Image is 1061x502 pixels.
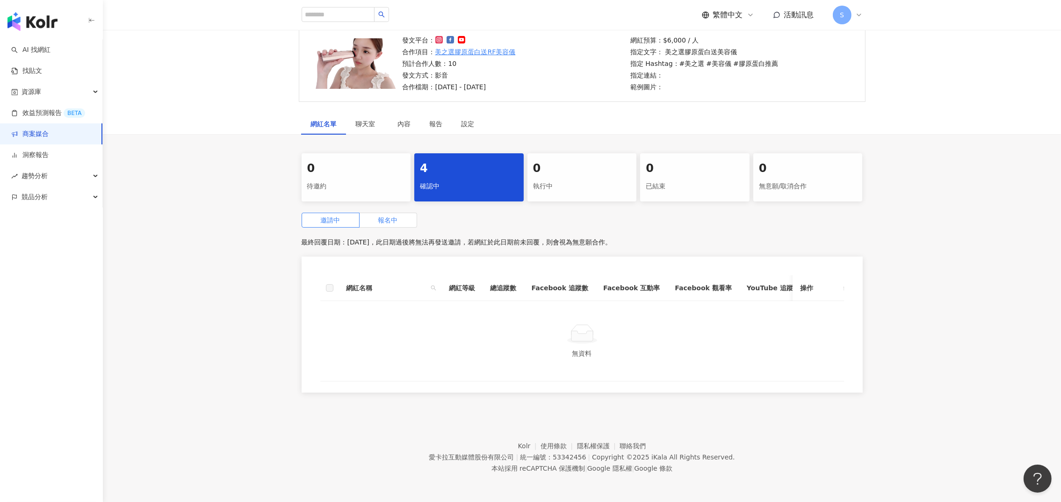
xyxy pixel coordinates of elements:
[713,10,743,20] span: 繁體中文
[11,173,18,179] span: rise
[420,179,518,194] div: 確認中
[378,216,398,224] span: 報名中
[620,442,646,450] a: 聯絡我們
[403,47,516,57] p: 合作項目：
[356,121,379,127] span: 聊天室
[759,179,857,194] div: 無意願/取消合作
[420,161,518,177] div: 4
[733,58,778,69] p: #膠原蛋白推薦
[22,81,41,102] span: 資源庫
[11,45,51,55] a: searchAI 找網紅
[516,453,518,461] span: |
[491,463,672,474] span: 本站採用 reCAPTCHA 保護機制
[22,165,48,186] span: 趨勢分析
[679,58,705,69] p: #美之選
[442,275,483,301] th: 網紅等級
[1024,465,1052,493] iframe: Help Scout Beacon - Open
[587,465,632,472] a: Google 隱私權
[11,108,85,118] a: 效益預測報告BETA
[378,11,385,18] span: search
[706,58,731,69] p: #美容儀
[11,151,49,160] a: 洞察報告
[651,453,667,461] a: iKala
[784,10,814,19] span: 活動訊息
[518,442,541,450] a: Kolr
[309,38,400,89] img: 美之選膠原蛋白送RF美容儀
[759,161,857,177] div: 0
[541,442,577,450] a: 使用條款
[307,161,405,177] div: 0
[630,82,778,92] p: 範例圖片：
[840,10,844,20] span: S
[430,119,443,129] div: 報告
[321,216,340,224] span: 邀請中
[667,275,739,301] th: Facebook 觀看率
[307,179,405,194] div: 待邀約
[793,275,844,301] th: 操作
[596,275,667,301] th: Facebook 互動率
[403,58,516,69] p: 預計合作人數：10
[585,465,587,472] span: |
[739,275,807,301] th: YouTube 追蹤數
[346,283,427,293] span: 網紅名稱
[524,275,596,301] th: Facebook 追蹤數
[592,453,735,461] div: Copyright © 2025 All Rights Reserved.
[7,12,58,31] img: logo
[520,453,586,461] div: 統一編號：53342456
[632,465,635,472] span: |
[483,275,524,301] th: 總追蹤數
[533,179,631,194] div: 執行中
[630,47,778,57] p: 指定文字： 美之選膠原蛋白送美容儀
[302,235,863,249] p: 最終回覆日期：[DATE]，此日期過後將無法再發送邀請，若網紅於此日期前未回覆，則會視為無意願合作。
[429,281,438,295] span: search
[429,453,514,461] div: 愛卡拉互動媒體股份有限公司
[11,66,42,76] a: 找貼文
[577,442,620,450] a: 隱私權保護
[403,35,516,45] p: 發文平台：
[533,161,631,177] div: 0
[646,161,744,177] div: 0
[22,186,48,208] span: 競品分析
[311,119,337,129] div: 網紅名單
[332,348,833,359] div: 無資料
[403,82,516,92] p: 合作檔期：[DATE] - [DATE]
[646,179,744,194] div: 已結束
[435,47,516,57] a: 美之選膠原蛋白送RF美容儀
[630,70,778,80] p: 指定連結：
[588,453,590,461] span: |
[398,119,411,129] div: 內容
[630,35,778,45] p: 網紅預算：$6,000 / 人
[462,119,475,129] div: 設定
[403,70,516,80] p: 發文方式：影音
[11,129,49,139] a: 商案媒合
[630,58,778,69] p: 指定 Hashtag：
[634,465,672,472] a: Google 條款
[431,285,436,291] span: search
